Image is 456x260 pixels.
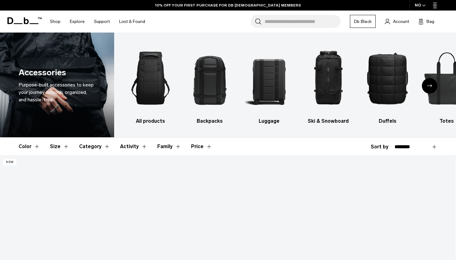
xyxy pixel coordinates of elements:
[3,159,16,165] p: New
[304,42,352,125] a: Db Ski & Snowboard
[245,42,293,125] a: Db Luggage
[157,138,181,156] button: Toggle Filter
[127,117,175,125] h3: All products
[191,138,212,156] button: Toggle Price
[120,138,147,156] button: Toggle Filter
[363,42,412,125] li: 5 / 10
[155,2,301,8] a: 10% OFF YOUR FIRST PURCHASE FOR DB [DEMOGRAPHIC_DATA] MEMBERS
[418,18,434,25] button: Bag
[363,42,412,114] img: Db
[186,42,234,125] a: Db Backpacks
[70,11,85,33] a: Explore
[186,42,234,125] li: 2 / 10
[50,138,69,156] button: Toggle Filter
[350,15,376,28] a: Db Black
[119,11,145,33] a: Lost & Found
[186,117,234,125] h3: Backpacks
[304,42,352,114] img: Db
[127,42,175,125] a: Db All products
[45,11,150,33] nav: Main Navigation
[245,117,293,125] h3: Luggage
[304,42,352,125] li: 4 / 10
[385,18,409,25] a: Account
[422,78,437,94] div: Next slide
[304,117,352,125] h3: Ski & Snowboard
[427,18,434,25] span: Bag
[50,11,60,33] a: Shop
[393,18,409,25] span: Account
[245,42,293,114] img: Db
[79,138,110,156] button: Toggle Filter
[19,66,66,79] h1: Accessories
[19,81,96,104] div: Purpose-built accessories to keep your journey smooth, organized, and hassle-free.
[363,117,412,125] h3: Duffels
[94,11,110,33] a: Support
[127,42,175,125] li: 1 / 10
[245,42,293,125] li: 3 / 10
[363,42,412,125] a: Db Duffels
[19,138,40,156] button: Toggle Filter
[127,42,175,114] img: Db
[186,42,234,114] img: Db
